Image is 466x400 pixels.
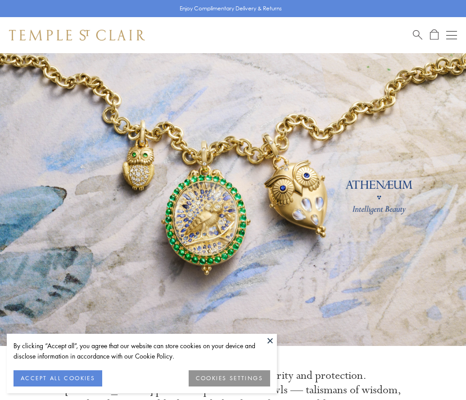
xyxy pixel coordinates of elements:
[14,341,270,361] div: By clicking “Accept all”, you agree that our website can store cookies on your device and disclos...
[9,30,145,41] img: Temple St. Clair
[446,30,457,41] button: Open navigation
[180,4,282,13] p: Enjoy Complimentary Delivery & Returns
[14,370,102,386] button: ACCEPT ALL COOKIES
[430,29,439,41] a: Open Shopping Bag
[413,29,422,41] a: Search
[189,370,270,386] button: COOKIES SETTINGS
